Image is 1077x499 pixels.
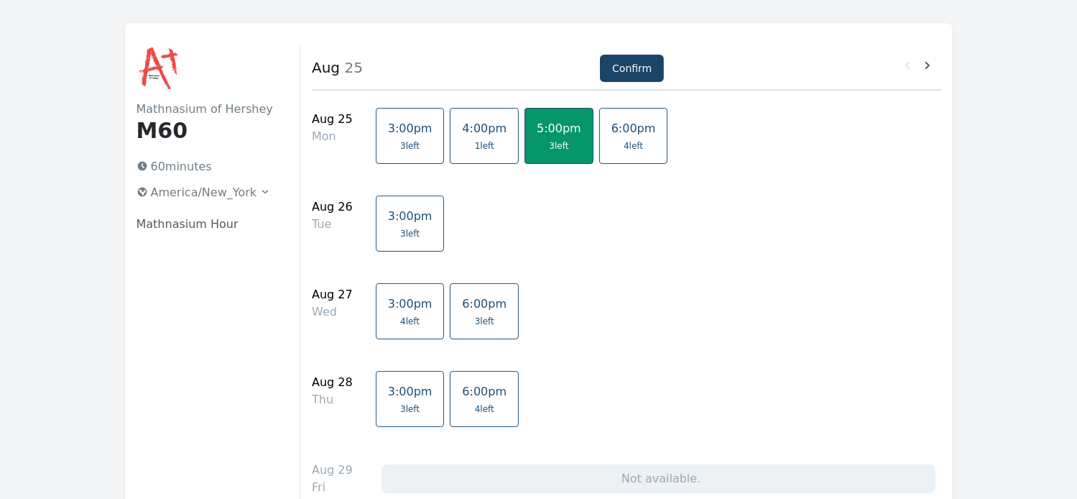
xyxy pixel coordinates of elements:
[400,140,420,152] span: 3 left
[382,464,935,493] div: Not available.
[312,374,353,391] div: Aug 28
[549,140,568,152] span: 3 left
[388,385,433,398] span: 3:00pm
[624,140,643,152] span: 4 left
[475,403,494,415] span: 4 left
[312,216,353,233] div: Tue
[312,462,353,479] div: Aug 29
[400,316,420,327] span: 4 left
[611,122,656,135] span: 6:00pm
[131,181,277,204] button: America/New_York
[312,111,353,128] div: Aug 25
[312,128,353,145] div: Mon
[462,297,507,311] span: 6:00pm
[312,59,340,76] strong: Aug
[600,55,664,82] button: Confirm
[137,46,182,92] img: Mathnasium of Hershey
[475,140,494,152] span: 1 left
[312,391,353,408] div: Thu
[137,101,277,118] h2: Mathnasium of Hershey
[312,198,353,216] div: Aug 26
[475,316,494,327] span: 3 left
[137,118,277,144] h1: M60
[340,59,363,76] span: 25
[137,216,277,233] p: Mathnasium Hour
[388,297,433,311] span: 3:00pm
[537,122,581,135] span: 5:00pm
[462,122,507,135] span: 4:00pm
[312,286,353,303] div: Aug 27
[400,228,420,239] span: 3 left
[388,209,433,223] span: 3:00pm
[131,155,277,178] p: 60 minutes
[312,303,353,321] div: Wed
[312,479,353,496] div: Fri
[400,403,420,415] span: 3 left
[462,385,507,398] span: 6:00pm
[388,122,433,135] span: 3:00pm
